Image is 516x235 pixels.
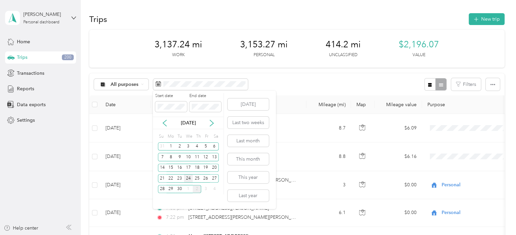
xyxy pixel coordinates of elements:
div: Sa [212,132,219,141]
td: 8.7 [306,114,351,142]
td: [DATE] [100,199,151,227]
div: 10 [184,153,193,161]
div: 15 [166,164,175,172]
h1: Trips [89,16,107,23]
td: 6.1 [306,199,351,227]
button: This month [228,153,269,165]
td: [DATE] [100,171,151,199]
span: Home [17,38,30,45]
div: 20 [210,164,219,172]
button: Last year [228,190,269,202]
p: Value [413,52,425,58]
span: 7:22 pm [166,214,185,221]
div: 14 [158,164,167,172]
span: 3,153.27 mi [240,39,288,50]
button: [DATE] [228,98,269,110]
button: Help center [4,225,38,232]
td: $6.09 [375,114,422,142]
button: Last two weeks [228,117,269,128]
span: 200 [62,54,74,61]
span: Personal [442,209,503,216]
div: 17 [184,164,193,172]
div: Su [158,132,164,141]
div: 25 [193,174,202,183]
div: Th [195,132,201,141]
td: 8.8 [306,142,351,171]
td: 3 [306,171,351,199]
div: 21 [158,174,167,183]
div: 31 [158,142,167,151]
span: All purposes [111,82,139,87]
span: [STREET_ADDRESS][PERSON_NAME] [188,205,269,211]
div: Tu [176,132,183,141]
div: 1 [184,185,193,193]
div: 13 [210,153,219,161]
div: 2 [193,185,202,193]
div: 12 [201,153,210,161]
div: 18 [193,164,202,172]
p: [DATE] [174,119,203,126]
span: 414.2 mi [326,39,361,50]
span: 3,137.24 mi [155,39,202,50]
span: Personal [442,181,503,189]
div: 7 [158,153,167,161]
label: End date [189,93,221,99]
td: [DATE] [100,114,151,142]
p: Personal [254,52,275,58]
th: Mileage (mi) [306,95,351,114]
td: $6.16 [375,142,422,171]
div: 27 [210,174,219,183]
button: Filters [451,78,481,91]
p: Unclassified [329,52,357,58]
div: 28 [158,185,167,193]
div: Personal dashboard [23,20,60,24]
td: [DATE] [100,142,151,171]
div: 6 [210,142,219,151]
p: Work [172,52,185,58]
span: Data exports [17,101,46,108]
div: 5 [201,142,210,151]
div: 2 [175,142,184,151]
div: 29 [166,185,175,193]
div: 4 [210,185,219,193]
th: Date [100,95,151,114]
span: Settings [17,117,35,124]
div: 3 [201,185,210,193]
div: 4 [193,142,202,151]
button: New trip [469,13,505,25]
td: $0.00 [375,171,422,199]
div: 16 [175,164,184,172]
div: 19 [201,164,210,172]
span: Reports [17,85,34,92]
div: 24 [184,174,193,183]
div: Mo [167,132,174,141]
div: We [185,132,193,141]
span: Trips [17,54,27,61]
iframe: Everlance-gr Chat Button Frame [478,197,516,235]
div: 22 [166,174,175,183]
span: Transactions [17,70,44,77]
button: Last month [228,135,269,147]
th: Locations [151,95,306,114]
th: Map [351,95,375,114]
div: 3 [184,142,193,151]
button: This year [228,171,269,183]
span: [STREET_ADDRESS][PERSON_NAME][PERSON_NAME] [188,214,306,220]
div: Fr [204,132,210,141]
td: $0.00 [375,199,422,227]
span: $2,196.07 [399,39,439,50]
div: 23 [175,174,184,183]
div: 30 [175,185,184,193]
label: Start date [155,93,187,99]
div: 9 [175,153,184,161]
th: Mileage value [375,95,422,114]
div: 8 [166,153,175,161]
div: 1 [166,142,175,151]
div: [PERSON_NAME] [23,11,66,18]
div: 11 [193,153,202,161]
div: 26 [201,174,210,183]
